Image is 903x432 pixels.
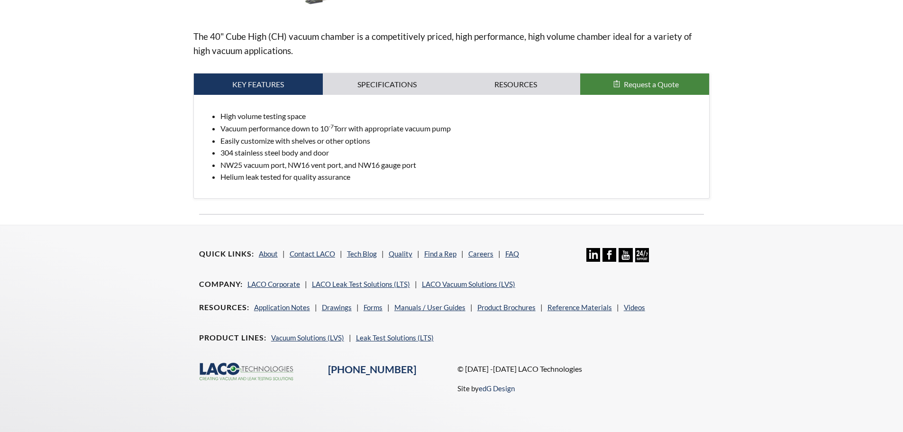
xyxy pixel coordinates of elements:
[247,280,300,288] a: LACO Corporate
[580,74,709,95] button: Request a Quote
[194,74,323,95] a: Key Features
[312,280,410,288] a: LACO Leak Test Solutions (LTS)
[199,249,254,259] h4: Quick Links
[290,249,335,258] a: Contact LACO
[220,122,702,135] li: Vacuum performance down to 10 Torr with appropriate vacuum pump
[457,363,704,375] p: © [DATE] -[DATE] LACO Technologies
[199,303,249,313] h4: Resources
[254,303,310,312] a: Application Notes
[220,171,702,183] li: Helium leak tested for quality assurance
[422,280,515,288] a: LACO Vacuum Solutions (LVS)
[364,303,383,312] a: Forms
[220,135,702,147] li: Easily customize with shelves or other options
[199,279,243,289] h4: Company
[547,303,612,312] a: Reference Materials
[193,29,710,58] p: The 40" Cube High (CH) vacuum chamber is a competitively priced, high performance, high volume ch...
[624,80,679,89] span: Request a Quote
[452,74,581,95] a: Resources
[322,303,352,312] a: Drawings
[347,249,377,258] a: Tech Blog
[220,110,702,122] li: High volume testing space
[220,159,702,171] li: NW25 vacuum port, NW16 vent port, and NW16 gauge port
[624,303,645,312] a: Videos
[424,249,456,258] a: Find a Rep
[271,333,344,342] a: Vacuum Solutions (LVS)
[389,249,412,258] a: Quality
[477,303,536,312] a: Product Brochures
[220,147,702,159] li: 304 stainless steel body and door
[328,123,334,130] sup: -7
[199,333,266,343] h4: Product Lines
[635,255,649,264] a: 24/7 Support
[457,383,515,394] p: Site by
[468,249,493,258] a: Careers
[328,363,416,376] a: [PHONE_NUMBER]
[479,384,515,393] a: edG Design
[505,249,519,258] a: FAQ
[323,74,452,95] a: Specifications
[259,249,278,258] a: About
[635,248,649,262] img: 24/7 Support Icon
[394,303,465,312] a: Manuals / User Guides
[356,333,434,342] a: Leak Test Solutions (LTS)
